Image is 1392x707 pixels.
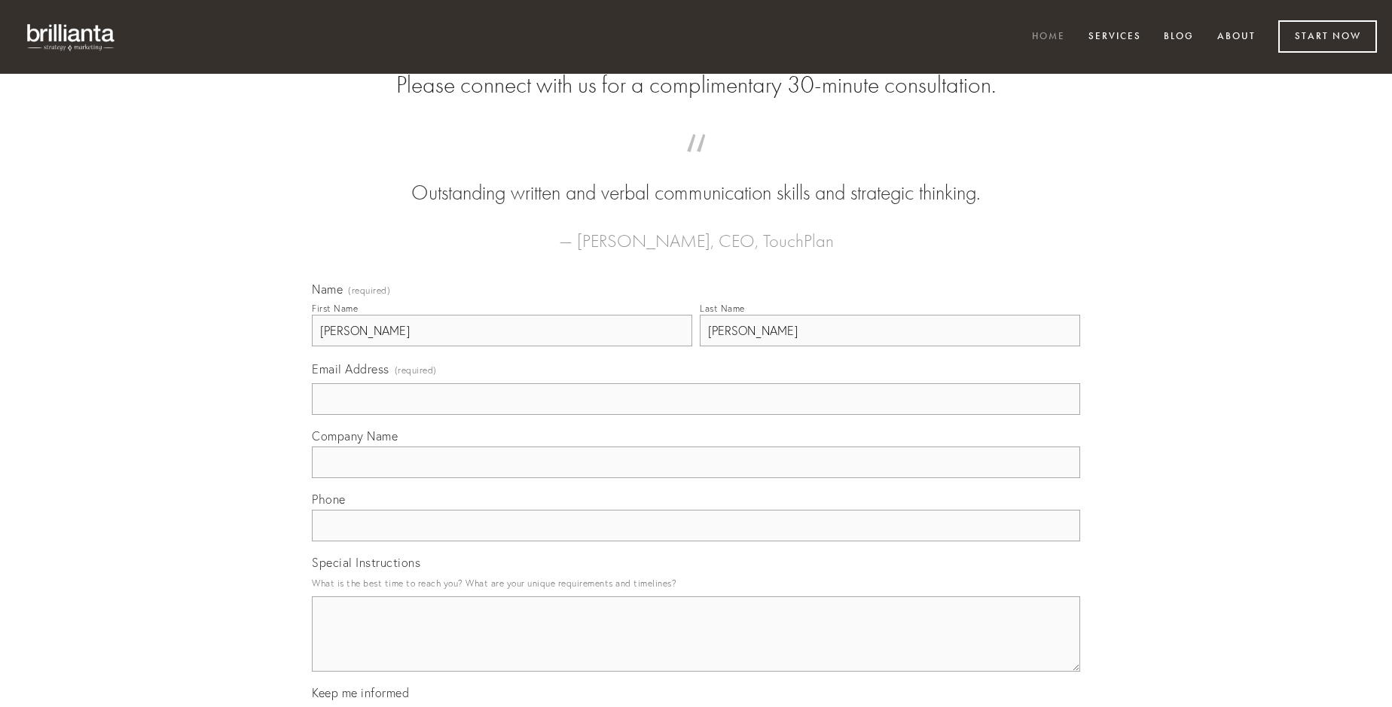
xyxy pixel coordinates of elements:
[336,149,1056,208] blockquote: Outstanding written and verbal communication skills and strategic thinking.
[336,208,1056,256] figcaption: — [PERSON_NAME], CEO, TouchPlan
[312,492,346,507] span: Phone
[312,361,389,376] span: Email Address
[1154,25,1204,50] a: Blog
[312,303,358,314] div: First Name
[312,555,420,570] span: Special Instructions
[312,282,343,297] span: Name
[348,286,390,295] span: (required)
[312,428,398,443] span: Company Name
[395,360,437,380] span: (required)
[312,573,1080,593] p: What is the best time to reach you? What are your unique requirements and timelines?
[312,685,409,700] span: Keep me informed
[312,71,1080,99] h2: Please connect with us for a complimentary 30-minute consultation.
[1022,25,1075,50] a: Home
[1079,25,1151,50] a: Services
[1278,20,1377,53] a: Start Now
[1207,25,1265,50] a: About
[15,15,128,59] img: brillianta - research, strategy, marketing
[336,149,1056,178] span: “
[700,303,745,314] div: Last Name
